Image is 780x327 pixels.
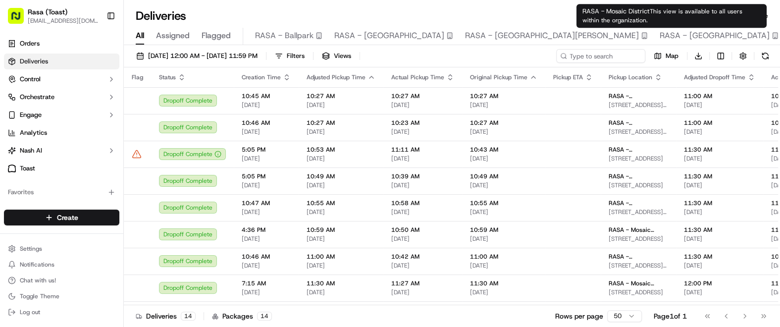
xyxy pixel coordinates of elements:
span: Status [159,73,176,81]
span: 10:55 AM [470,199,537,207]
span: Orders [20,39,40,48]
button: Refresh [758,49,772,63]
span: [DATE] [307,128,375,136]
span: Knowledge Base [20,221,76,231]
span: • [133,153,137,161]
button: Engage [4,107,119,123]
a: Toast [4,161,119,176]
span: Orchestrate [20,93,54,102]
span: [DATE] [242,155,291,163]
span: [STREET_ADDRESS] [609,288,668,296]
div: Page 1 of 1 [654,311,687,321]
span: Creation Time [242,73,281,81]
span: [DATE] [307,262,375,270]
button: Filters [270,49,309,63]
span: 10:59 AM [470,226,537,234]
span: 10:27 AM [470,92,537,100]
button: Control [4,71,119,87]
span: RASA - [GEOGRAPHIC_DATA][PERSON_NAME] [609,199,668,207]
div: 📗 [10,222,18,230]
span: Actual Pickup Time [391,73,444,81]
span: [DATE] [307,288,375,296]
span: 10:27 AM [470,119,537,127]
span: Rasa (Toast) [28,7,67,17]
span: 10:59 AM [307,226,375,234]
span: 7:15 AM [242,279,291,287]
button: See all [154,126,180,138]
span: 10:39 AM [391,172,454,180]
img: 1736555255976-a54dd68f-1ca7-489b-9aae-adbdc363a1c4 [10,94,28,112]
span: RASA - [GEOGRAPHIC_DATA] [609,146,668,154]
span: RASA - [GEOGRAPHIC_DATA] [609,172,668,180]
img: 9188753566659_6852d8bf1fb38e338040_72.png [21,94,39,112]
div: Favorites [4,184,119,200]
h1: Deliveries [136,8,186,24]
div: RASA - Mosaic District [576,4,767,28]
span: [DATE] [684,262,755,270]
span: [DATE] [470,181,537,189]
span: Toggle Theme [20,292,59,300]
span: 12:00 PM [684,279,755,287]
span: Adjusted Pickup Time [307,73,365,81]
span: [PERSON_NAME] [PERSON_NAME] [31,153,131,161]
span: RASA - [GEOGRAPHIC_DATA] [334,30,444,42]
span: 10:43 AM [470,146,537,154]
span: [DATE] [391,208,454,216]
button: Toggle Theme [4,289,119,303]
span: 4:36 PM [242,226,291,234]
a: 💻API Documentation [80,217,163,235]
button: Log out [4,305,119,319]
span: [DATE] [470,208,537,216]
span: [DATE] [391,155,454,163]
span: Notifications [20,261,54,269]
span: [DATE] [38,180,58,188]
span: 11:27 AM [391,279,454,287]
span: [DATE] [684,128,755,136]
span: 10:27 AM [391,92,454,100]
span: 10:49 AM [470,172,537,180]
span: [STREET_ADDRESS] [609,235,668,243]
span: [DATE] [684,181,755,189]
input: Got a question? Start typing here... [26,63,178,74]
span: RASA - [GEOGRAPHIC_DATA] [660,30,770,42]
span: Deliveries [20,57,48,66]
span: [DATE] [242,262,291,270]
span: Filters [287,52,305,60]
span: [DATE] [307,235,375,243]
span: Nash AI [20,146,42,155]
img: Nash [10,9,30,29]
span: [DATE] [242,181,291,189]
span: Views [334,52,351,60]
span: Engage [20,110,42,119]
a: Powered byPylon [70,245,120,253]
span: [DATE] [391,235,454,243]
span: 11:30 AM [307,279,375,287]
button: Map [649,49,683,63]
img: Dianne Alexi Soriano [10,144,26,160]
span: 10:47 AM [242,199,291,207]
div: Start new chat [45,94,162,104]
span: [STREET_ADDRESS][US_STATE] [609,262,668,270]
button: Start new chat [168,97,180,109]
span: [DATE] [307,155,375,163]
span: RASA - Ballpark [255,30,313,42]
span: 10:46 AM [242,253,291,261]
span: [DATE] [242,128,291,136]
span: [DATE] [391,262,454,270]
span: [DATE] [391,181,454,189]
button: Views [317,49,356,63]
span: All [136,30,144,42]
span: 11:30 AM [684,146,755,154]
span: 10:53 AM [307,146,375,154]
span: [DATE] [242,288,291,296]
span: [DATE] [684,235,755,243]
span: [DATE] [470,288,537,296]
button: Orchestrate [4,89,119,105]
span: Pickup Location [609,73,652,81]
span: 11:30 AM [470,279,537,287]
a: Orders [4,36,119,52]
span: 5:05 PM [242,146,291,154]
span: 10:58 AM [391,199,454,207]
span: [STREET_ADDRESS] [609,181,668,189]
button: Create [4,210,119,225]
